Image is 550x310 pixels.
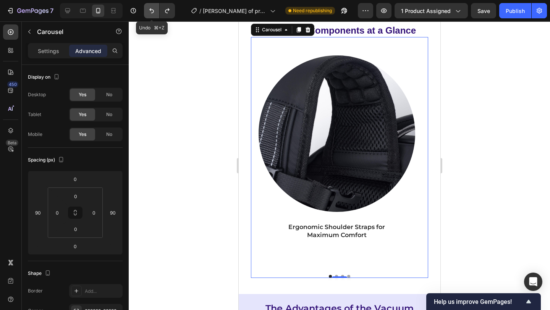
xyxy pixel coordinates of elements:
[75,47,101,55] p: Advanced
[106,91,112,98] span: No
[199,7,201,15] span: /
[107,207,118,218] input: 90
[434,298,524,305] span: Help us improve GemPages!
[293,7,332,14] span: Need republishing
[38,47,59,55] p: Settings
[52,207,63,218] input: 0px
[471,3,496,18] button: Save
[88,207,100,218] input: 0px
[3,3,57,18] button: 7
[85,288,121,295] div: Add...
[68,191,83,202] input: 0px
[506,7,525,15] div: Publish
[106,131,112,138] span: No
[203,7,267,15] span: [PERSON_NAME] of product page
[106,111,112,118] span: No
[68,173,83,185] input: 0
[32,207,44,218] input: 90
[28,155,66,165] div: Spacing (px)
[28,91,46,98] div: Desktop
[50,6,53,15] p: 7
[499,3,531,18] button: Publish
[434,297,533,306] button: Show survey - Help us improve GemPages!
[28,131,42,138] div: Mobile
[239,21,440,310] iframe: Design area
[37,27,102,36] p: Carousel
[68,223,83,235] input: 0px
[395,3,468,18] button: 1 product assigned
[477,8,490,14] span: Save
[144,3,175,18] div: Undo/Redo
[6,140,18,146] div: Beta
[524,273,542,291] div: Open Intercom Messenger
[28,111,41,118] div: Tablet
[28,287,43,294] div: Border
[79,131,86,138] span: Yes
[79,91,86,98] span: Yes
[28,268,52,279] div: Shape
[12,280,189,305] h2: The Advantages of the Vacuum Compression Backpack
[401,7,451,15] span: 1 product assigned
[68,241,83,252] input: 0
[28,72,61,82] div: Display on
[79,111,86,118] span: Yes
[7,81,18,87] div: 450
